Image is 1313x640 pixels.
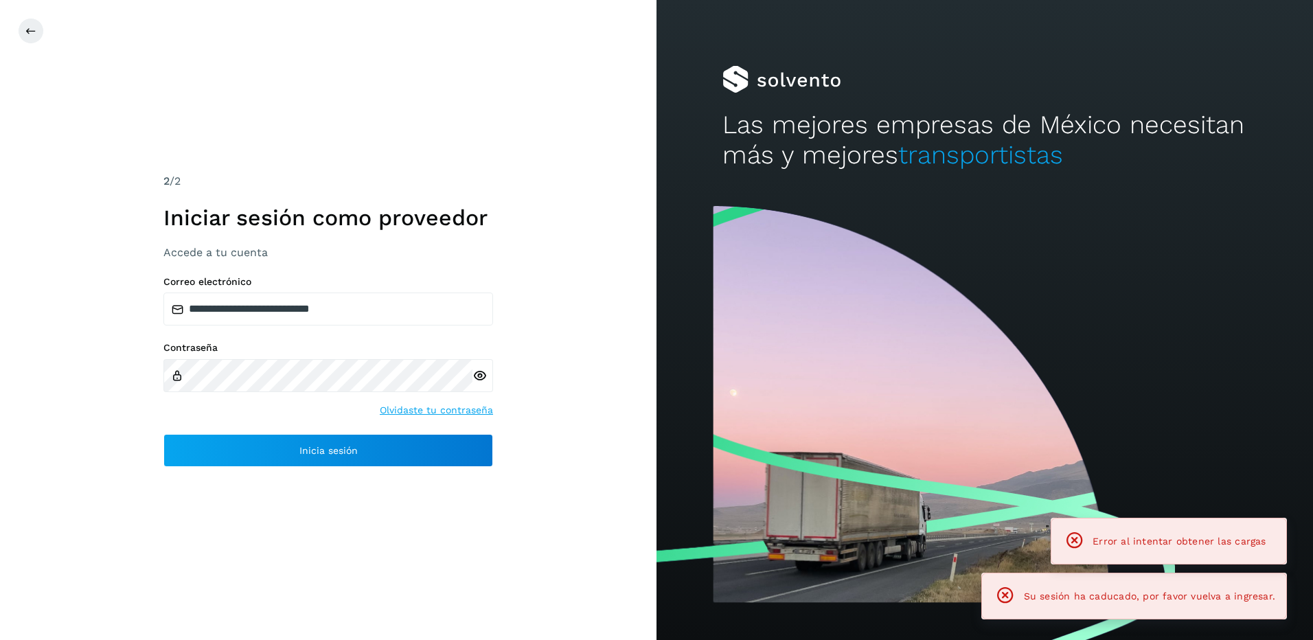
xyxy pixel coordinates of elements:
[299,446,358,455] span: Inicia sesión
[163,205,493,231] h1: Iniciar sesión como proveedor
[722,110,1248,171] h2: Las mejores empresas de México necesitan más y mejores
[163,173,493,190] div: /2
[1024,591,1275,602] span: Su sesión ha caducado, por favor vuelva a ingresar.
[163,174,170,187] span: 2
[163,434,493,467] button: Inicia sesión
[163,246,493,259] h3: Accede a tu cuenta
[898,140,1063,170] span: transportistas
[163,276,493,288] label: Correo electrónico
[163,342,493,354] label: Contraseña
[1093,536,1266,547] span: Error al intentar obtener las cargas
[380,403,493,418] a: Olvidaste tu contraseña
